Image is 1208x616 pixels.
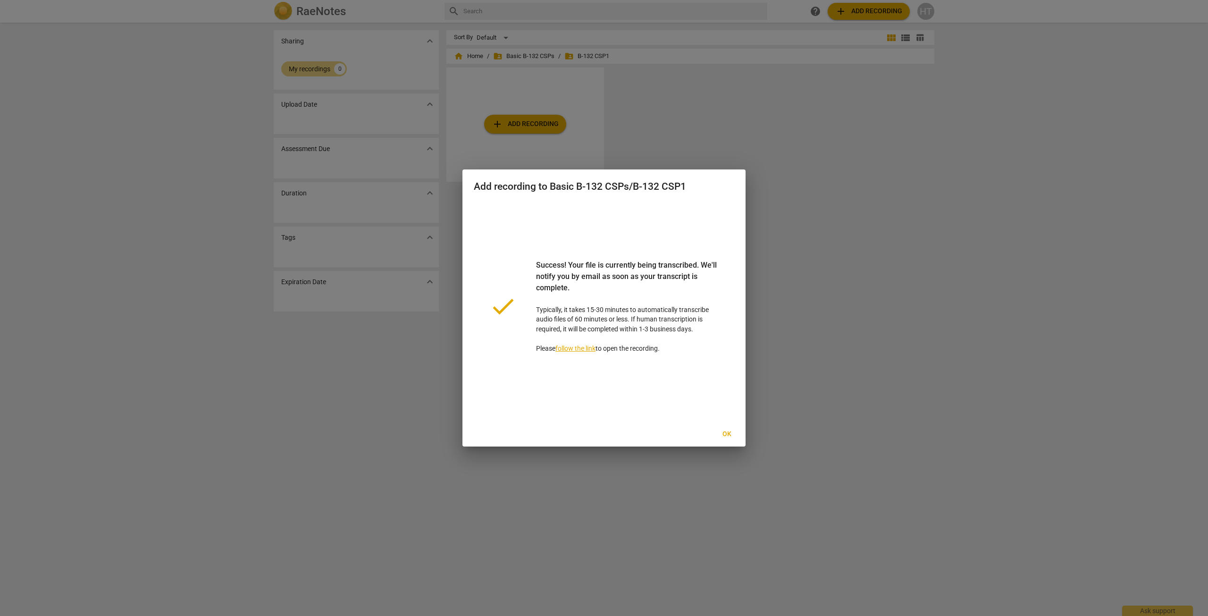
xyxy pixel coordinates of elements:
[555,345,596,352] a: follow the link
[719,430,734,439] span: Ok
[489,292,517,321] span: done
[536,260,719,305] div: Success! Your file is currently being transcribed. We'll notify you by email as soon as your tran...
[712,426,742,443] button: Ok
[474,181,734,193] h2: Add recording to Basic B-132 CSPs/B-132 CSP1
[536,260,719,354] p: Typically, it takes 15-30 minutes to automatically transcribe audio files of 60 minutes or less. ...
